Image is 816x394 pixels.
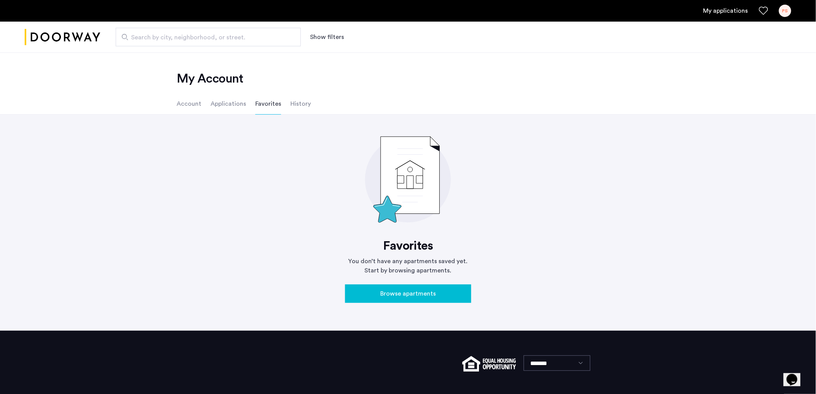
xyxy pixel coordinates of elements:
[759,6,768,15] a: Favorites
[255,93,281,115] li: Favorites
[131,33,279,42] span: Search by city, neighborhood, or street.
[310,32,344,42] button: Show or hide filters
[345,238,471,254] h2: Favorites
[177,93,201,115] li: Account
[177,71,639,86] h2: My Account
[345,257,471,275] p: You don’t have any apartments saved yet. Start by browsing apartments.
[211,93,246,115] li: Applications
[703,6,748,15] a: My application
[25,23,100,52] img: logo
[345,284,471,303] button: button
[290,93,311,115] li: History
[116,28,301,46] input: Apartment Search
[779,5,791,17] div: PS
[462,356,516,372] img: equal-housing.png
[380,289,436,298] span: Browse apartments
[524,355,590,371] select: Language select
[25,23,100,52] a: Cazamio logo
[784,363,808,386] iframe: chat widget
